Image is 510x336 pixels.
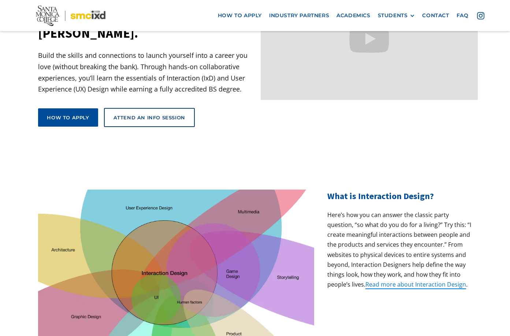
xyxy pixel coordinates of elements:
[265,9,333,22] a: industry partners
[378,12,415,19] div: STUDENTS
[365,280,466,289] a: Read more about Interaction Design
[113,114,185,121] div: Attend an Info Session
[418,9,453,22] a: contact
[327,190,472,203] h2: What is Interaction Design?
[453,9,472,22] a: faq
[104,108,195,127] a: Attend an Info Session
[333,9,374,22] a: Academics
[214,9,265,22] a: how to apply
[327,210,472,290] p: Here’s how you can answer the classic party question, “so what do you do for a living?” Try this:...
[378,12,408,19] div: STUDENTS
[477,12,484,19] img: icon - instagram
[38,108,98,127] a: How to apply
[36,5,105,26] img: Santa Monica College - SMC IxD logo
[38,50,255,94] p: Build the skills and connections to launch yourself into a career you love (without breaking the ...
[47,114,89,121] div: How to apply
